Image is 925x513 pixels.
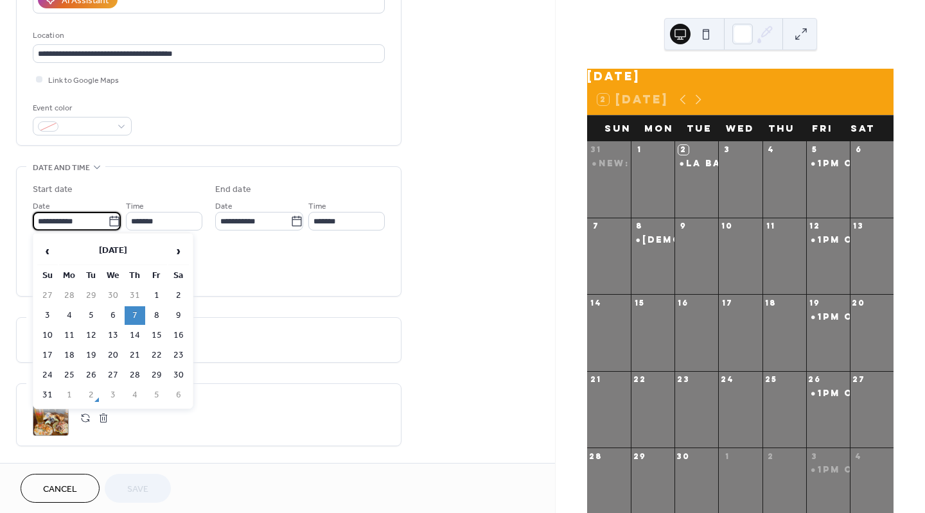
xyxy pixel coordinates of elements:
[38,238,57,264] span: ‹
[722,375,732,385] div: 24
[37,326,58,345] td: 10
[59,286,80,305] td: 28
[81,346,101,365] td: 19
[146,286,167,305] td: 1
[806,388,850,399] div: 1pm OPEN - Every Friday
[635,451,644,461] div: 29
[33,462,81,475] span: Event links
[37,266,58,285] th: Su
[125,346,145,365] td: 21
[854,298,863,308] div: 20
[591,375,601,385] div: 21
[854,222,863,231] div: 13
[722,298,732,308] div: 17
[48,74,119,87] span: Link to Google Maps
[59,346,80,365] td: 18
[802,116,843,141] div: Fri
[215,200,233,213] span: Date
[686,159,892,170] div: La Bamba Mexican Grill | 5-9pm
[806,465,850,476] div: 1pm OPEN - Every Friday
[678,375,688,385] div: 23
[678,222,688,231] div: 9
[597,116,639,141] div: Sun
[59,306,80,325] td: 4
[169,238,188,264] span: ›
[678,451,688,461] div: 30
[168,366,189,385] td: 30
[591,222,601,231] div: 7
[125,266,145,285] th: Th
[635,145,644,155] div: 1
[125,326,145,345] td: 14
[854,451,863,461] div: 4
[125,386,145,404] td: 4
[168,326,189,345] td: 16
[806,235,850,246] div: 1pm OPEN - Every Friday
[766,451,776,461] div: 2
[810,222,820,231] div: 12
[43,483,77,496] span: Cancel
[126,200,144,213] span: Time
[587,69,894,84] div: [DATE]
[37,306,58,325] td: 3
[639,116,680,141] div: Mon
[631,235,674,246] div: Ladies Networking Night @ Scotty's Bierwerks!
[722,145,732,155] div: 3
[59,386,80,404] td: 1
[59,266,80,285] th: Mo
[37,366,58,385] td: 24
[125,306,145,325] td: 7
[842,116,883,141] div: Sat
[678,145,688,155] div: 2
[854,145,863,155] div: 6
[33,29,382,42] div: Location
[766,298,776,308] div: 18
[635,375,644,385] div: 22
[168,386,189,404] td: 6
[59,238,167,265] th: [DATE]
[722,451,732,461] div: 1
[674,159,718,170] div: La Bamba Mexican Grill | 5-9pm
[587,159,631,170] div: NEW: Los Diablos Mexicanos | 12-6pm
[146,326,167,345] td: 15
[103,386,123,404] td: 3
[103,306,123,325] td: 6
[81,306,101,325] td: 5
[103,346,123,365] td: 20
[81,286,101,305] td: 29
[37,346,58,365] td: 17
[678,298,688,308] div: 16
[21,474,100,503] button: Cancel
[766,222,776,231] div: 11
[168,266,189,285] th: Sa
[215,183,251,196] div: End date
[81,366,101,385] td: 26
[591,451,601,461] div: 28
[599,159,842,170] div: NEW: Los Diablos Mexicanos | 12-6pm
[806,312,850,323] div: 1pm OPEN - Every Friday
[33,101,129,115] div: Event color
[33,200,50,213] span: Date
[810,375,820,385] div: 26
[854,375,863,385] div: 27
[810,298,820,308] div: 19
[635,222,644,231] div: 8
[146,386,167,404] td: 5
[103,326,123,345] td: 13
[125,366,145,385] td: 28
[168,306,189,325] td: 9
[720,116,761,141] div: Wed
[146,346,167,365] td: 22
[168,346,189,365] td: 23
[146,366,167,385] td: 29
[59,366,80,385] td: 25
[722,222,732,231] div: 10
[591,145,601,155] div: 31
[81,326,101,345] td: 12
[146,306,167,325] td: 8
[103,266,123,285] th: We
[103,366,123,385] td: 27
[33,161,90,175] span: Date and time
[766,375,776,385] div: 25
